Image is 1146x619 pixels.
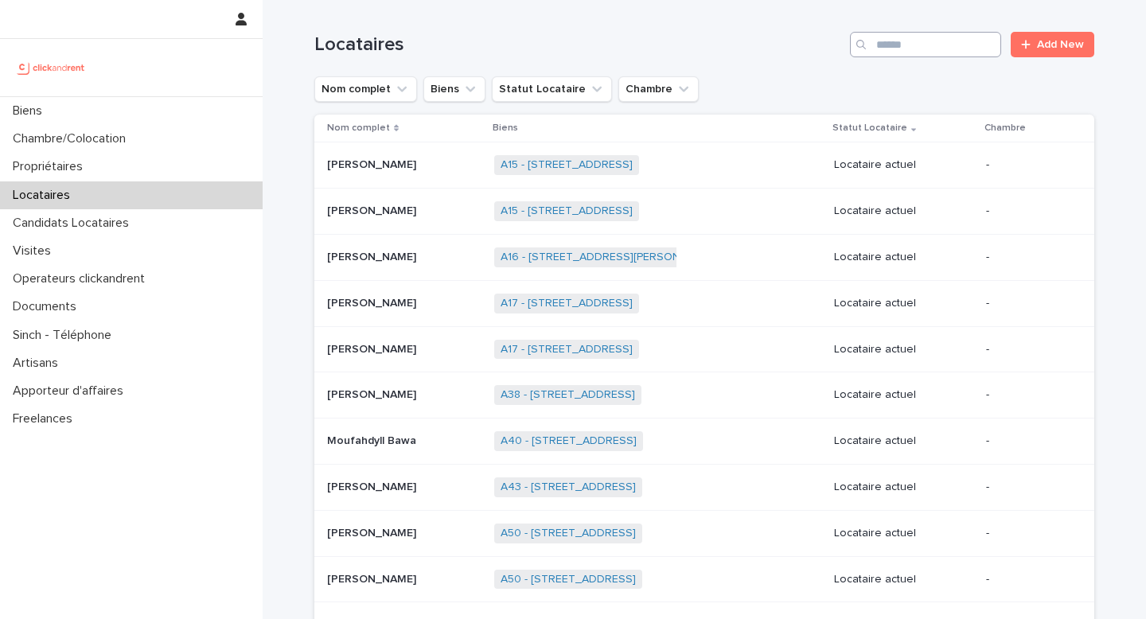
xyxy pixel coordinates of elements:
[986,388,1069,402] p: -
[314,189,1094,235] tr: [PERSON_NAME][PERSON_NAME] A15 - [STREET_ADDRESS] Locataire actuel-
[6,411,85,426] p: Freelances
[501,388,635,402] a: A38 - [STREET_ADDRESS]
[501,527,636,540] a: A50 - [STREET_ADDRESS]
[1011,32,1094,57] a: Add New
[314,556,1094,602] tr: [PERSON_NAME][PERSON_NAME] A50 - [STREET_ADDRESS] Locataire actuel-
[314,510,1094,556] tr: [PERSON_NAME][PERSON_NAME] A50 - [STREET_ADDRESS] Locataire actuel-
[327,340,419,356] p: [PERSON_NAME]
[986,573,1069,586] p: -
[6,328,124,343] p: Sinch - Téléphone
[834,527,973,540] p: Locataire actuel
[986,251,1069,264] p: -
[6,131,138,146] p: Chambre/Colocation
[327,247,419,264] p: [PERSON_NAME]
[314,419,1094,465] tr: Moufahdyll BawaMoufahdyll Bawa A40 - [STREET_ADDRESS] Locataire actuel-
[834,481,973,494] p: Locataire actuel
[834,158,973,172] p: Locataire actuel
[834,297,973,310] p: Locataire actuel
[6,383,136,399] p: Apporteur d'affaires
[986,343,1069,356] p: -
[986,481,1069,494] p: -
[314,372,1094,419] tr: [PERSON_NAME][PERSON_NAME] A38 - [STREET_ADDRESS] Locataire actuel-
[6,299,89,314] p: Documents
[314,142,1094,189] tr: [PERSON_NAME][PERSON_NAME] A15 - [STREET_ADDRESS] Locataire actuel-
[850,32,1001,57] input: Search
[327,119,390,137] p: Nom complet
[6,103,55,119] p: Biens
[423,76,485,102] button: Biens
[834,204,973,218] p: Locataire actuel
[327,524,419,540] p: [PERSON_NAME]
[327,201,419,218] p: [PERSON_NAME]
[501,573,636,586] a: A50 - [STREET_ADDRESS]
[327,294,419,310] p: [PERSON_NAME]
[986,158,1069,172] p: -
[492,76,612,102] button: Statut Locataire
[986,204,1069,218] p: -
[6,188,83,203] p: Locataires
[501,343,633,356] a: A17 - [STREET_ADDRESS]
[986,297,1069,310] p: -
[314,33,844,56] h1: Locataires
[986,434,1069,448] p: -
[314,76,417,102] button: Nom complet
[6,356,71,371] p: Artisans
[834,434,973,448] p: Locataire actuel
[986,527,1069,540] p: -
[984,119,1026,137] p: Chambre
[314,326,1094,372] tr: [PERSON_NAME][PERSON_NAME] A17 - [STREET_ADDRESS] Locataire actuel-
[834,343,973,356] p: Locataire actuel
[314,234,1094,280] tr: [PERSON_NAME][PERSON_NAME] A16 - [STREET_ADDRESS][PERSON_NAME] Locataire actuel-
[501,204,633,218] a: A15 - [STREET_ADDRESS]
[327,570,419,586] p: [PERSON_NAME]
[327,155,419,172] p: [PERSON_NAME]
[834,573,973,586] p: Locataire actuel
[834,388,973,402] p: Locataire actuel
[501,434,637,448] a: A40 - [STREET_ADDRESS]
[314,280,1094,326] tr: [PERSON_NAME][PERSON_NAME] A17 - [STREET_ADDRESS] Locataire actuel-
[501,481,636,494] a: A43 - [STREET_ADDRESS]
[493,119,518,137] p: Biens
[1037,39,1084,50] span: Add New
[327,385,419,402] p: [PERSON_NAME]
[6,159,95,174] p: Propriétaires
[6,271,158,286] p: Operateurs clickandrent
[501,251,720,264] a: A16 - [STREET_ADDRESS][PERSON_NAME]
[501,297,633,310] a: A17 - [STREET_ADDRESS]
[314,464,1094,510] tr: [PERSON_NAME][PERSON_NAME] A43 - [STREET_ADDRESS] Locataire actuel-
[327,477,419,494] p: [PERSON_NAME]
[501,158,633,172] a: A15 - [STREET_ADDRESS]
[327,431,419,448] p: Moufahdyll Bawa
[6,243,64,259] p: Visites
[834,251,973,264] p: Locataire actuel
[13,52,90,84] img: UCB0brd3T0yccxBKYDjQ
[618,76,699,102] button: Chambre
[832,119,907,137] p: Statut Locataire
[6,216,142,231] p: Candidats Locataires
